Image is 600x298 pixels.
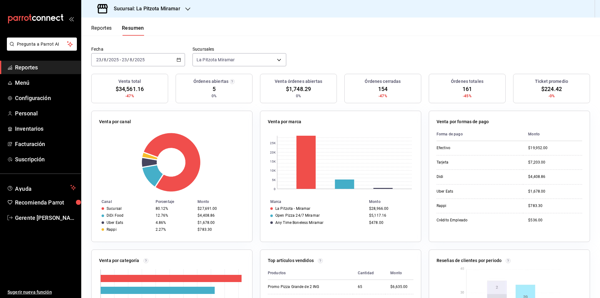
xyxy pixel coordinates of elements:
[385,266,413,280] th: Monto
[548,93,555,99] span: -0%
[523,128,582,141] th: Monto
[197,57,235,63] span: La Pitzota Miramar
[528,145,582,151] div: $19,952.00
[99,119,131,125] p: Venta por canal
[91,25,144,36] div: navigation tabs
[92,198,153,205] th: Canal
[127,57,129,62] span: /
[272,178,276,182] text: 5K
[132,57,134,62] span: /
[541,85,562,93] span: $224.42
[15,78,76,87] span: Menú
[4,45,77,52] a: Pregunta a Parrot AI
[7,38,77,51] button: Pregunta a Parrot AI
[378,85,387,93] span: 154
[120,57,121,62] span: -
[528,218,582,223] div: $536.00
[286,85,311,93] span: $1,748.29
[270,141,276,145] text: 25K
[260,198,367,205] th: Marca
[437,257,502,264] p: Reseñas de clientes por periodo
[153,198,195,205] th: Porcentaje
[193,78,228,85] h3: Órdenes abiertas
[15,94,76,102] span: Configuración
[15,140,76,148] span: Facturación
[134,57,145,62] input: ----
[15,63,76,72] span: Reportes
[91,25,112,36] button: Reportes
[462,85,472,93] span: 161
[103,57,107,62] input: --
[268,257,314,264] p: Top artículos vendidos
[102,57,103,62] span: /
[369,220,411,225] div: $478.00
[107,227,117,232] div: Rappi
[212,85,216,93] span: 5
[367,198,421,205] th: Monto
[270,160,276,163] text: 15K
[156,227,192,232] div: 2.27%
[270,169,276,172] text: 10K
[15,198,76,207] span: Recomienda Parrot
[107,220,123,225] div: Uber Eats
[122,57,127,62] input: --
[197,227,242,232] div: $783.30
[197,213,242,218] div: $4,408.86
[275,206,311,211] div: La Pitzota - Miramar
[437,128,523,141] th: Forma de pago
[353,266,386,280] th: Cantidad
[437,160,499,165] div: Tarjeta
[212,93,217,99] span: 0%
[275,220,323,225] div: Any Time Boneless Miramar
[129,57,132,62] input: --
[528,203,582,209] div: $783.30
[107,213,123,218] div: DiDi Food
[268,266,353,280] th: Productos
[107,57,108,62] span: /
[125,93,134,99] span: -47%
[96,57,102,62] input: --
[437,174,499,179] div: Didi
[275,213,320,218] div: Open Pizza 24/7 Miramar
[463,93,472,99] span: -45%
[156,213,192,218] div: 12.76%
[437,203,499,209] div: Rappi
[369,213,411,218] div: $5,117.16
[197,206,242,211] div: $27,691.00
[156,220,192,225] div: 4.86%
[535,78,568,85] h3: Ticket promedio
[378,93,387,99] span: -47%
[528,160,582,165] div: $7,203.00
[91,47,185,51] label: Fecha
[15,109,76,118] span: Personal
[296,93,301,99] span: 0%
[528,189,582,194] div: $1,678.00
[390,284,413,290] div: $6,635.00
[437,119,489,125] p: Venta por formas de pago
[197,220,242,225] div: $1,678.00
[15,124,76,133] span: Inventarios
[15,155,76,164] span: Suscripción
[108,57,119,62] input: ----
[358,284,381,290] div: 65
[195,198,252,205] th: Monto
[528,174,582,179] div: $4,408.86
[437,189,499,194] div: Uber Eats
[69,16,74,21] button: open_drawer_menu
[437,145,499,151] div: Efectivo
[268,119,301,125] p: Venta por marca
[109,5,180,13] h3: Sucursal: La Pitzota Miramar
[369,206,411,211] div: $28,966.00
[122,25,144,36] button: Resumen
[15,214,76,222] span: Gerente [PERSON_NAME]
[17,41,67,48] span: Pregunta a Parrot AI
[270,151,276,154] text: 20K
[274,187,276,191] text: 0
[192,47,286,51] label: Sucursales
[116,85,144,93] span: $34,561.16
[451,78,483,85] h3: Órdenes totales
[7,289,76,295] span: Sugerir nueva función
[107,206,122,211] div: Sucursal
[275,78,322,85] h3: Venta órdenes abiertas
[365,78,401,85] h3: Órdenes cerradas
